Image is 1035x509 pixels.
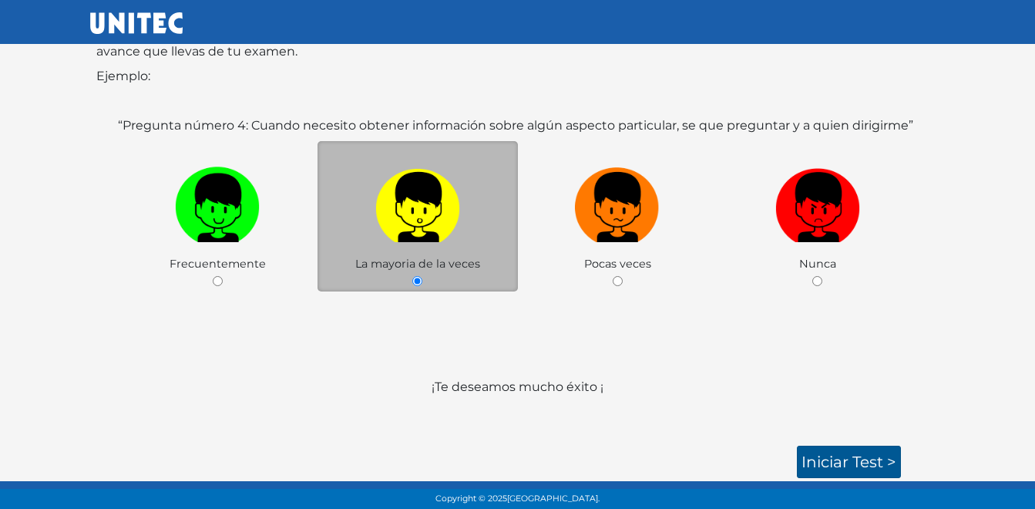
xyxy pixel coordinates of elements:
span: La mayoria de la veces [355,257,480,271]
span: Frecuentemente [170,257,266,271]
img: v1.png [175,161,260,242]
span: [GEOGRAPHIC_DATA]. [507,494,600,504]
img: r1.png [775,161,860,242]
span: Nunca [799,257,836,271]
span: Pocas veces [584,257,651,271]
p: ¡Te deseamos mucho éxito ¡ [96,378,939,433]
label: “Pregunta número 4: Cuando necesito obtener información sobre algún aspecto particular, se que pr... [118,116,913,135]
img: UNITEC [90,12,183,34]
img: a1.png [375,161,460,242]
img: n1.png [575,161,660,242]
p: Ejemplo: [96,67,939,86]
a: Iniciar test > [797,446,901,478]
